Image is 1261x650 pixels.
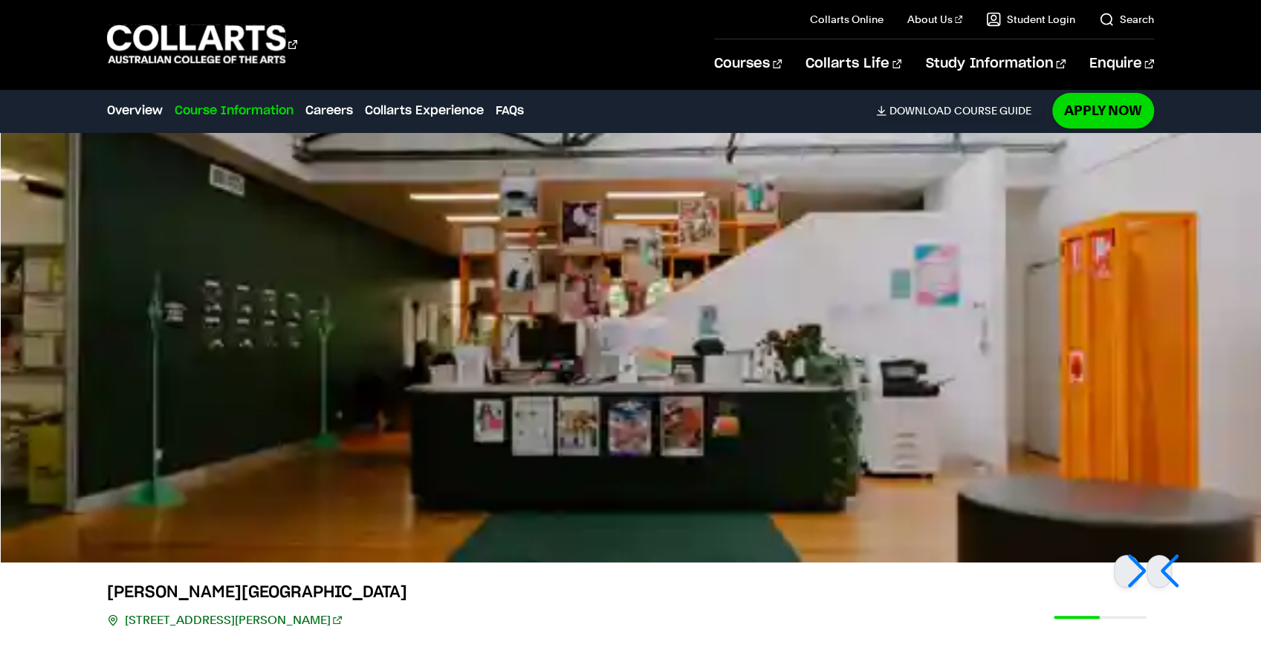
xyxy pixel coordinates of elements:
a: DownloadCourse Guide [876,104,1043,117]
a: Course Information [175,102,294,120]
a: Search [1099,12,1154,27]
a: Apply Now [1052,93,1154,128]
a: [STREET_ADDRESS][PERSON_NAME] [125,610,341,631]
div: Go to homepage [107,23,297,65]
a: Careers [305,102,353,120]
a: FAQs [496,102,524,120]
span: Download [889,104,951,117]
a: Collarts Experience [365,102,484,120]
a: Collarts Online [810,12,884,27]
a: About Us [907,12,962,27]
a: Collarts Life [805,39,901,88]
a: Enquire [1089,39,1154,88]
a: Student Login [986,12,1075,27]
h3: [PERSON_NAME][GEOGRAPHIC_DATA] [107,580,407,604]
a: Study Information [925,39,1065,88]
a: Overview [107,102,163,120]
a: Courses [714,39,782,88]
